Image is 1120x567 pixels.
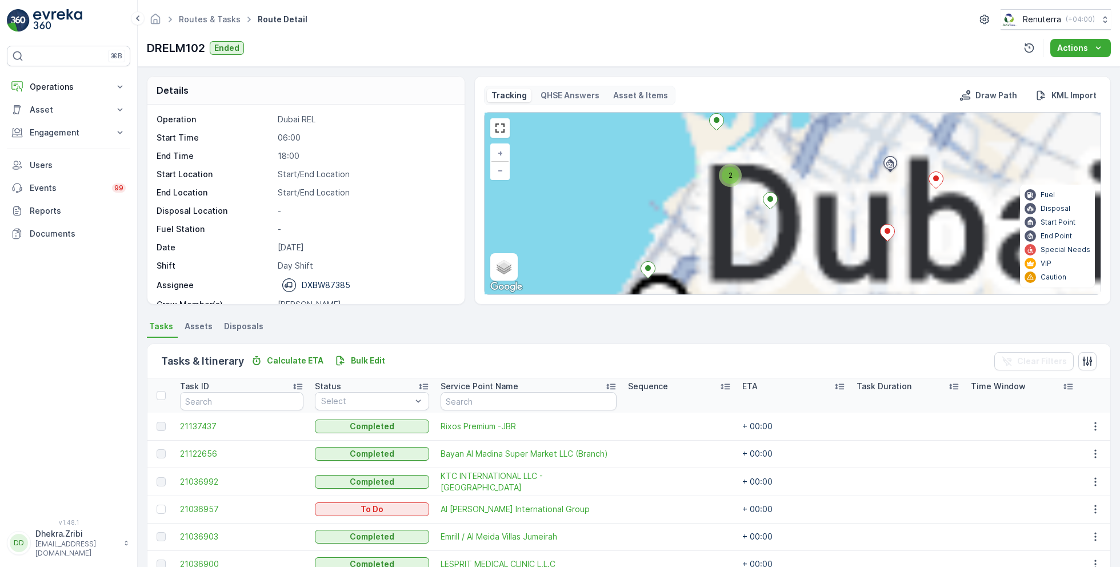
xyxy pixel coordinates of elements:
span: Al [PERSON_NAME] International Group [441,504,617,515]
div: DD [10,534,28,552]
p: Bulk Edit [351,355,385,366]
a: Reports [7,199,130,222]
p: Fuel Station [157,223,273,235]
p: Completed [350,421,394,432]
p: Renuterra [1023,14,1061,25]
p: Day Shift [278,260,453,271]
p: ⌘B [111,51,122,61]
span: v 1.48.1 [7,519,130,526]
td: + 00:00 [737,468,851,496]
p: Assignee [157,279,194,291]
p: Date [157,242,273,253]
button: Renuterra(+04:00) [1001,9,1111,30]
p: ( +04:00 ) [1066,15,1095,24]
p: [DATE] [278,242,453,253]
td: + 00:00 [737,523,851,550]
a: KTC INTERNATIONAL LLC - Emirates Hills [441,470,617,493]
span: 2 [729,171,733,179]
p: Disposal Location [157,205,273,217]
p: 06:00 [278,132,453,143]
td: + 00:00 [737,496,851,523]
p: End Time [157,150,273,162]
td: + 00:00 [737,413,851,440]
button: Asset [7,98,130,121]
p: Task ID [180,381,209,392]
p: DXBW87385 [302,279,350,291]
div: Toggle Row Selected [157,532,166,541]
span: Disposals [224,321,263,332]
a: Zoom In [491,145,509,162]
p: Time Window [971,381,1026,392]
p: - [278,223,453,235]
p: Sequence [628,381,668,392]
span: Assets [185,321,213,332]
span: KTC INTERNATIONAL LLC - [GEOGRAPHIC_DATA] [441,470,617,493]
a: 21137437 [180,421,303,432]
span: Bayan Al Madina Super Market LLC (Branch) [441,448,617,460]
p: To Do [361,504,383,515]
p: ETA [742,381,758,392]
p: - [278,205,453,217]
p: Actions [1057,42,1088,54]
span: 21036992 [180,476,303,488]
div: Toggle Row Selected [157,477,166,486]
p: Calculate ETA [267,355,323,366]
span: Emrill / Al Meida Villas Jumeirah [441,531,617,542]
td: + 00:00 [737,440,851,468]
p: Dubai REL [278,114,453,125]
a: 21036957 [180,504,303,515]
a: View Fullscreen [491,119,509,137]
p: Clear Filters [1017,356,1067,367]
p: Users [30,159,126,171]
p: Documents [30,228,126,239]
button: Completed [315,530,429,544]
p: Asset & Items [613,90,668,101]
a: Events99 [7,177,130,199]
p: Operation [157,114,273,125]
p: Status [315,381,341,392]
p: 99 [114,183,123,193]
button: Clear Filters [994,352,1074,370]
button: Bulk Edit [330,354,390,368]
a: Rixos Premium -JBR [441,421,617,432]
p: Draw Path [975,90,1017,101]
button: DDDhekra.Zribi[EMAIL_ADDRESS][DOMAIN_NAME] [7,528,130,558]
p: Start/End Location [278,169,453,180]
p: Operations [30,81,107,93]
p: Fuel [1041,190,1055,199]
a: Layers [491,254,517,279]
input: Search [180,392,303,410]
button: Completed [315,447,429,461]
span: Route Detail [255,14,310,25]
p: KML Import [1051,90,1097,101]
a: Routes & Tasks [179,14,241,24]
button: Ended [210,41,244,55]
p: Start Location [157,169,273,180]
p: Disposal [1041,204,1070,213]
p: Start Time [157,132,273,143]
p: [EMAIL_ADDRESS][DOMAIN_NAME] [35,540,118,558]
p: Service Point Name [441,381,518,392]
a: 21122656 [180,448,303,460]
p: Events [30,182,105,194]
button: Draw Path [955,89,1022,102]
p: Crew Member(s) [157,299,273,310]
div: 2 [719,164,742,187]
p: Asset [30,104,107,115]
div: Toggle Row Selected [157,422,166,431]
button: Operations [7,75,130,98]
p: Details [157,83,189,97]
p: Engagement [30,127,107,138]
a: 21036903 [180,531,303,542]
input: Search [441,392,617,410]
a: Documents [7,222,130,245]
p: Tasks & Itinerary [161,353,244,369]
p: QHSE Answers [541,90,599,101]
span: Tasks [149,321,173,332]
p: Completed [350,531,394,542]
button: Completed [315,475,429,489]
p: 18:00 [278,150,453,162]
button: Completed [315,420,429,433]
